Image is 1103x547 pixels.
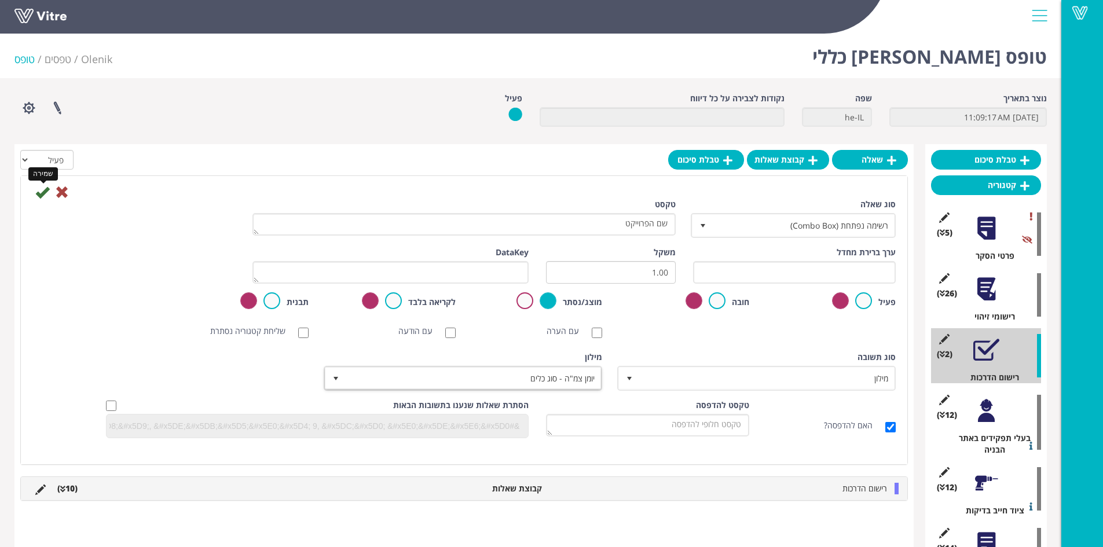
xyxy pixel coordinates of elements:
[837,247,896,258] label: ערך ברירת מחדל
[585,351,602,363] label: מילון
[690,93,785,104] label: נקודות לצבירה על כל דיווח
[346,368,601,388] span: יומן צמ"ה - סוג כלים
[668,150,744,170] a: טבלת סיכום
[940,372,1041,383] div: רישום הדרכות
[298,328,309,338] input: שליחת קטגוריה נסתרת
[252,213,676,236] textarea: שם הפרוייקט
[45,52,71,66] a: טפסים
[692,215,713,236] span: select
[418,483,548,494] li: קבוצת שאלות
[547,325,591,337] label: עם הערה
[878,296,896,308] label: פעיל
[655,199,676,210] label: טקסט
[732,296,749,308] label: חובה
[619,368,640,388] span: select
[445,328,456,338] input: עם הודעה
[210,325,297,337] label: שליחת קטגוריה נסתרת
[824,420,884,431] label: האם להדפסה?
[832,150,908,170] a: שאלה
[393,399,529,411] label: הסתרת שאלות שנענו בתשובות הבאות
[931,175,1041,195] a: קטגוריה
[940,250,1041,262] div: פרטי הסקר
[639,368,895,388] span: מילון
[747,150,829,170] a: קבוצת שאלות
[696,399,749,411] label: טקסט להדפסה
[325,368,346,388] span: select
[940,311,1041,322] div: רישומי זיהוי
[940,505,1041,516] div: ציוד חייב בדיקות
[931,150,1041,170] a: טבלת סיכום
[654,247,676,258] label: משקל
[937,409,957,421] span: (12 )
[106,401,116,411] input: Hide question based on answer
[592,328,602,338] input: עם הערה
[52,483,83,494] li: (10 )
[81,52,112,66] span: 237
[937,482,957,493] span: (12 )
[885,422,896,432] input: האם להדפסה?
[563,296,602,308] label: מוצג/נסתר
[937,288,957,299] span: (26 )
[14,52,45,67] li: טופס
[28,167,58,181] div: שמירה
[107,417,523,435] input: &#x5DC;&#x5D3;&#x5D5;&#x5D2;&#x5DE;&#x5D4;: &#x5DC;&#x5D0; &#x5E8;&#x5DC;&#x5D5;&#x5D5;&#x5E0;&#x...
[812,29,1047,78] h1: טופס [PERSON_NAME] כללי
[1003,93,1047,104] label: נוצר בתאריך
[855,93,872,104] label: שפה
[713,215,895,236] span: רשימה נפתחת (Combo Box)
[842,483,887,494] span: רישום הדרכות
[508,107,522,122] img: yes
[860,199,896,210] label: סוג שאלה
[937,227,952,238] span: (5 )
[408,296,456,308] label: לקריאה בלבד
[496,247,529,258] label: DataKey
[287,296,309,308] label: תבנית
[858,351,896,363] label: סוג תשובה
[940,432,1041,456] div: בעלי תפקידים באתר הבניה
[505,93,522,104] label: פעיל
[937,348,952,360] span: (2 )
[398,325,444,337] label: עם הודעה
